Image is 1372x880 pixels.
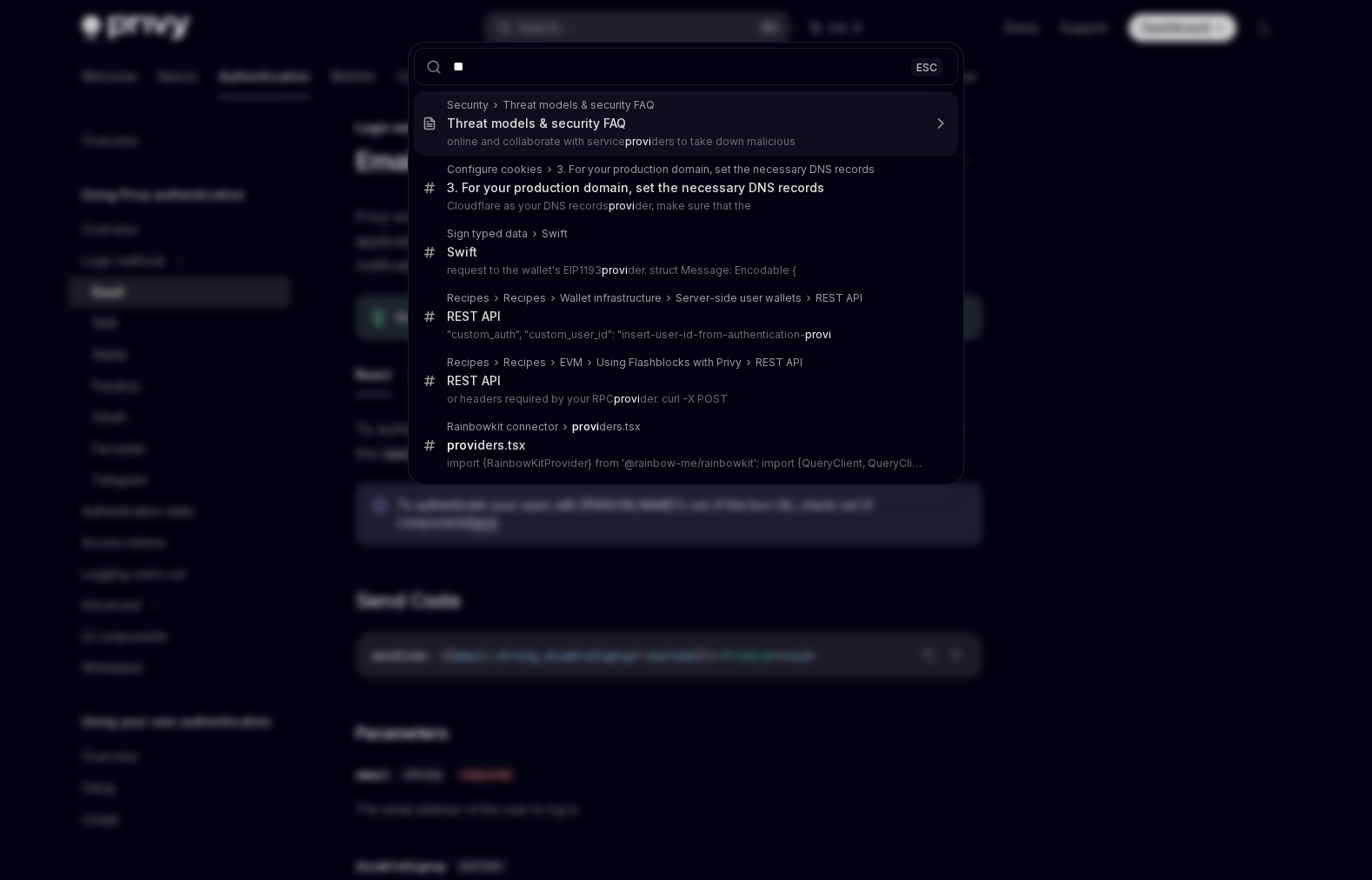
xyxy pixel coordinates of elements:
b: provi [602,263,628,277]
b: provi [625,135,651,148]
p: request to the wallet's EIP1193 der. struct Message: Encodable { [447,263,922,277]
b: provi [447,437,477,452]
div: Using Flashblocks with Privy [596,356,742,370]
div: REST API [447,309,501,324]
p: or headers required by your RPC der. curl -X POST [447,392,922,406]
div: Swift [447,244,477,260]
div: EVM [560,356,583,370]
div: REST API [756,356,803,370]
div: Swift [542,227,568,241]
div: Recipes [447,291,490,305]
b: provi [614,392,640,405]
div: Recipes [503,356,546,370]
b: provi [805,328,831,341]
p: online and collaborate with service ders to take down malicious [447,135,922,149]
p: "custom_auth", "custom_user_id": "insert-user-id-from-authentication- [447,328,922,342]
div: Rainbowkit connector [447,420,558,434]
b: provi [609,199,635,212]
div: Configure cookies [447,163,543,177]
div: Threat models & security FAQ [503,98,655,112]
div: REST API [816,291,862,305]
p: Cloudflare as your DNS records der, make sure that the [447,199,922,213]
div: ders.tsx [447,437,525,453]
div: Recipes [447,356,490,370]
div: Recipes [503,291,546,305]
div: ders.tsx [572,420,641,434]
div: 3. For your production domain, set the necessary DNS records [447,180,824,196]
div: Threat models & security FAQ [447,116,626,131]
div: ESC [911,57,942,76]
div: 3. For your production domain, set the necessary DNS records [556,163,875,177]
div: Sign typed data [447,227,528,241]
p: import {RainbowKitProvider} from '@rainbow-me/rainbowkit'; import {QueryClient, QueryClient [447,457,922,470]
div: Security [447,98,489,112]
div: REST API [447,373,501,389]
div: Server-side user wallets [676,291,802,305]
b: provi [572,420,599,433]
div: Wallet infrastructure [560,291,662,305]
